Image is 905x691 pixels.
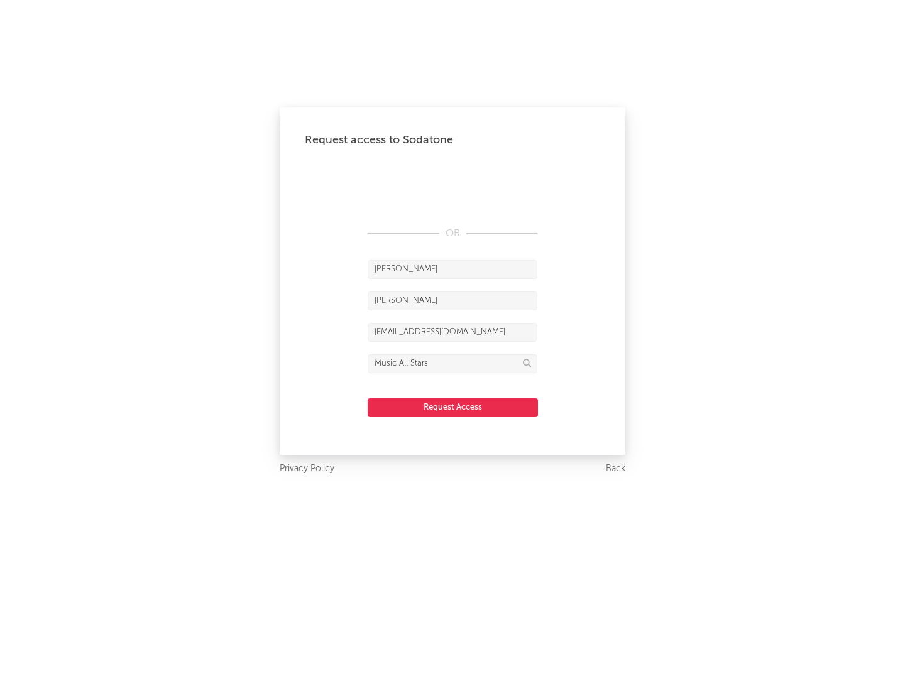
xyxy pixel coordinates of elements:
input: Email [368,323,537,342]
a: Back [606,461,625,477]
button: Request Access [368,398,538,417]
input: Division [368,354,537,373]
a: Privacy Policy [280,461,334,477]
div: OR [368,226,537,241]
input: Last Name [368,291,537,310]
input: First Name [368,260,537,279]
div: Request access to Sodatone [305,133,600,148]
